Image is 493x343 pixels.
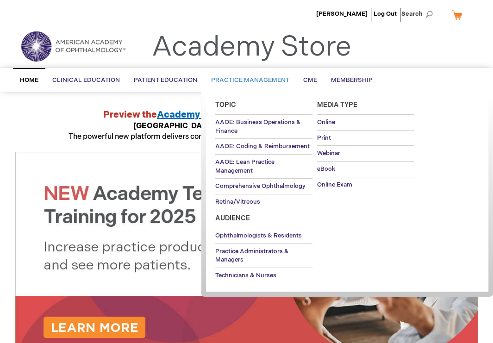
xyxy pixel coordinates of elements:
a: Log Out [374,10,397,18]
strong: Preview the at AAO 2025 [103,109,390,120]
span: Technicians & Nurses [215,272,276,279]
span: Home [20,76,38,84]
span: Print [317,134,331,142]
span: Retina/Vitreous [215,198,260,206]
span: Membership [331,76,373,84]
span: Webinar [317,150,340,157]
strong: [GEOGRAPHIC_DATA], Hall WB1, Booth 2761, [DATE] 10:30 a.m. [133,122,360,131]
span: Ophthalmologists & Residents [215,232,302,239]
span: Topic [215,101,236,109]
span: Audience [215,214,250,222]
span: Clinical Education [52,76,120,84]
span: Practice Administrators & Managers [215,248,289,264]
a: Academy Technician Training Platform [157,109,332,120]
span: Comprehensive Ophthalmology [215,182,306,190]
span: AAOE: Coding & Reimbursement [215,143,310,150]
span: AAOE: Lean Practice Management [215,158,275,175]
span: Online Exam [317,181,352,188]
span: Patient Education [134,76,197,84]
span: Practice Management [211,76,289,84]
span: AAOE: Business Operations & Finance [215,118,301,135]
span: Search [401,5,437,23]
a: [PERSON_NAME] [316,10,368,18]
span: CME [303,76,317,84]
span: Online [317,118,335,126]
span: Media Type [317,101,357,109]
a: Academy Store [152,31,351,64]
span: eBook [317,165,335,173]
